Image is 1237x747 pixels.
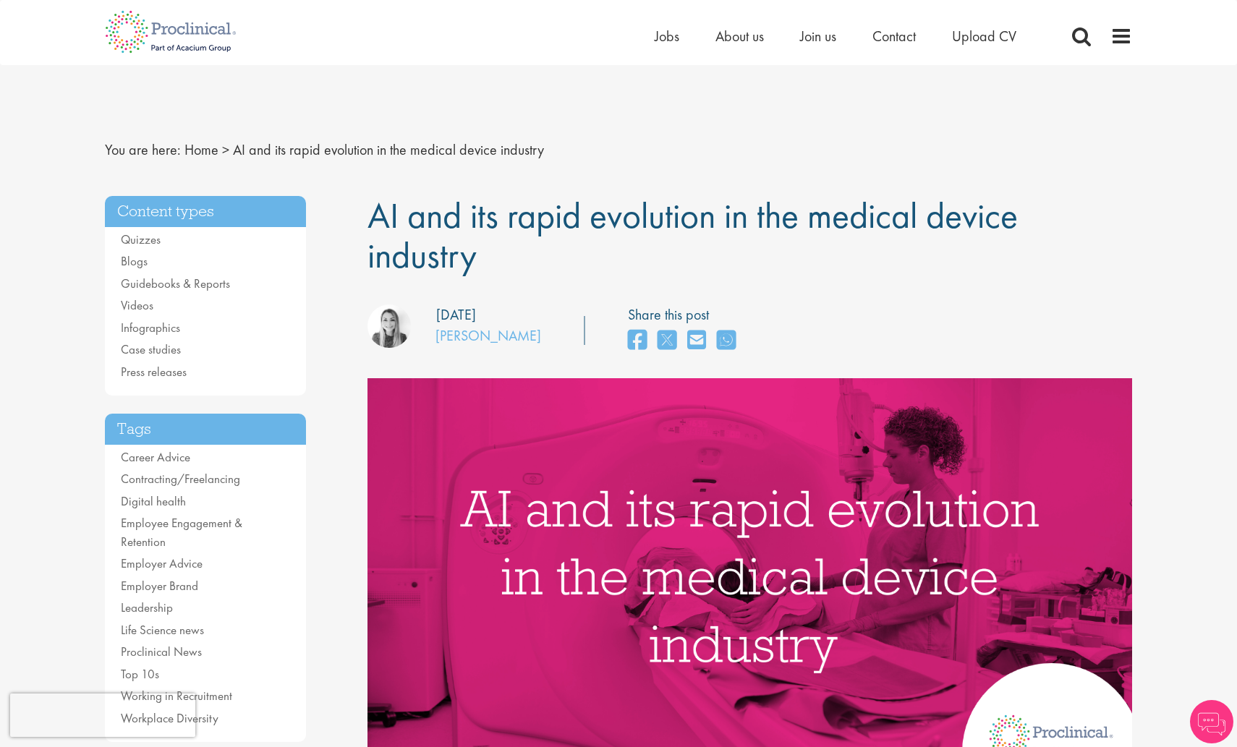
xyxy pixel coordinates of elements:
[367,192,1018,278] span: AI and its rapid evolution in the medical device industry
[1190,700,1233,743] img: Chatbot
[105,140,181,159] span: You are here:
[105,414,306,445] h3: Tags
[121,253,148,269] a: Blogs
[121,666,159,682] a: Top 10s
[717,325,736,357] a: share on whats app
[121,493,186,509] a: Digital health
[10,693,195,737] iframe: reCAPTCHA
[121,644,202,660] a: Proclinical News
[800,27,836,46] a: Join us
[872,27,916,46] a: Contact
[121,471,240,487] a: Contracting/Freelancing
[121,364,187,380] a: Press releases
[121,231,161,247] a: Quizzes
[715,27,764,46] a: About us
[687,325,706,357] a: share on email
[105,196,306,227] h3: Content types
[121,515,242,550] a: Employee Engagement & Retention
[367,304,411,348] img: Hannah Burke
[222,140,229,159] span: >
[436,304,476,325] div: [DATE]
[658,325,676,357] a: share on twitter
[952,27,1016,46] a: Upload CV
[121,688,232,704] a: Working in Recruitment
[435,326,541,345] a: [PERSON_NAME]
[121,599,173,615] a: Leadership
[121,341,181,357] a: Case studies
[184,140,218,159] a: breadcrumb link
[655,27,679,46] a: Jobs
[628,325,647,357] a: share on facebook
[121,297,153,313] a: Videos
[121,320,180,336] a: Infographics
[121,578,198,594] a: Employer Brand
[121,449,190,465] a: Career Advice
[121,622,204,638] a: Life Science news
[628,304,743,325] label: Share this post
[121,555,203,571] a: Employer Advice
[233,140,544,159] span: AI and its rapid evolution in the medical device industry
[121,276,230,291] a: Guidebooks & Reports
